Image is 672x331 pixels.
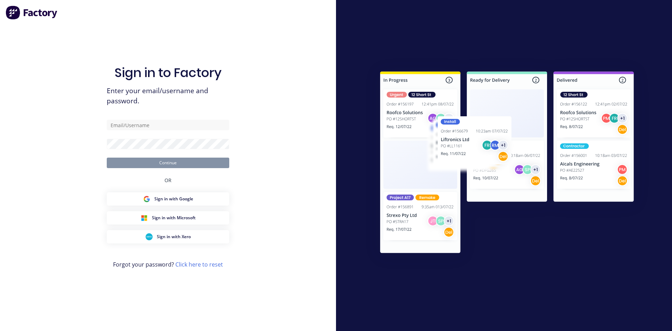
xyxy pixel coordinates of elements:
img: Sign in [365,57,649,270]
img: Microsoft Sign in [141,214,148,221]
button: Google Sign inSign in with Google [107,192,229,206]
img: Xero Sign in [146,233,153,240]
input: Email/Username [107,120,229,130]
span: Forgot your password? [113,260,223,269]
h1: Sign in to Factory [114,65,222,80]
img: Google Sign in [143,195,150,202]
span: Sign in with Microsoft [152,215,196,221]
span: Enter your email/username and password. [107,86,229,106]
img: Factory [6,6,58,20]
button: Xero Sign inSign in with Xero [107,230,229,243]
div: OR [164,168,171,192]
span: Sign in with Google [154,196,193,202]
button: Microsoft Sign inSign in with Microsoft [107,211,229,225]
a: Click here to reset [175,261,223,268]
button: Continue [107,158,229,168]
span: Sign in with Xero [157,234,191,240]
